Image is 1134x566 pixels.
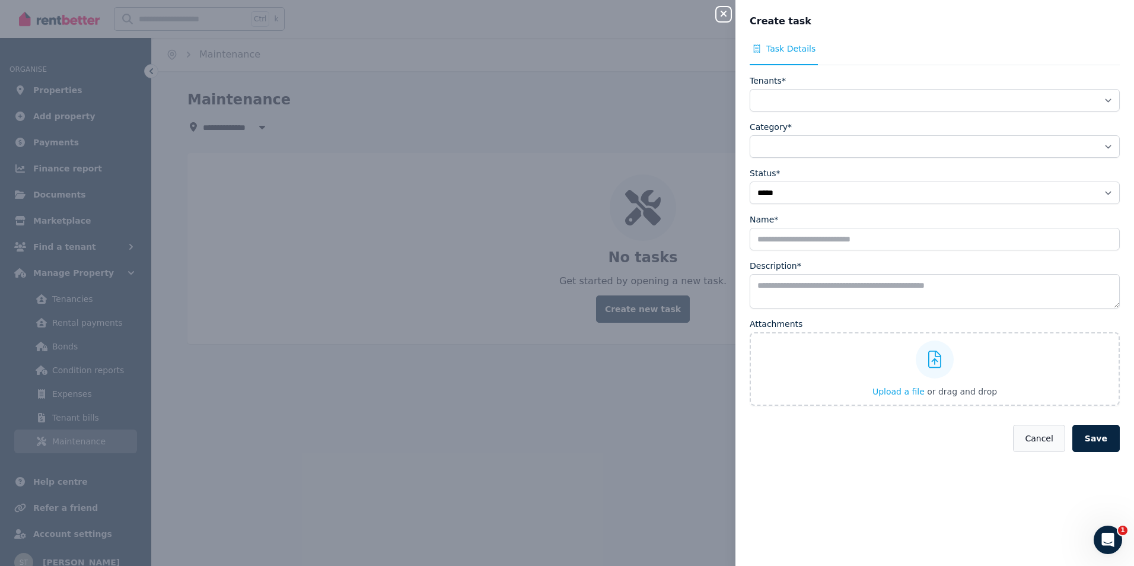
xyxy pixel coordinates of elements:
[750,14,811,28] span: Create task
[872,387,925,396] span: Upload a file
[927,387,997,396] span: or drag and drop
[1013,425,1065,452] button: Cancel
[750,214,778,225] label: Name*
[750,43,1120,65] nav: Tabs
[1094,526,1122,554] iframe: Intercom live chat
[750,75,786,87] label: Tenants*
[1118,526,1127,535] span: 1
[750,121,792,133] label: Category*
[1072,425,1120,452] button: Save
[750,167,781,179] label: Status*
[766,43,816,55] span: Task Details
[750,260,801,272] label: Description*
[750,318,802,330] label: Attachments
[872,386,997,398] button: Upload a file or drag and drop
